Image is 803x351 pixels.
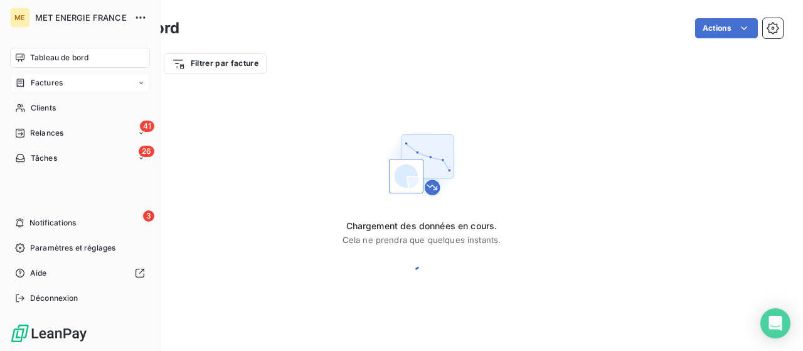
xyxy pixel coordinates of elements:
span: MET ENERGIE FRANCE [35,13,127,23]
div: ME [10,8,30,28]
span: Cela ne prendra que quelques instants. [343,235,501,245]
div: Open Intercom Messenger [760,308,790,338]
span: Tâches [31,153,57,164]
button: Filtrer par facture [164,53,267,73]
span: Paramètres et réglages [30,242,115,254]
span: 3 [143,210,154,222]
span: Aide [30,267,47,279]
span: Notifications [29,217,76,229]
span: 26 [139,146,154,157]
span: 41 [140,121,154,132]
span: Tableau de bord [30,52,88,63]
img: First time [381,124,462,205]
span: Chargement des données en cours. [343,220,501,232]
span: Relances [30,127,63,139]
span: Factures [31,77,63,89]
a: Aide [10,263,150,283]
button: Actions [695,18,758,38]
span: Déconnexion [30,293,78,304]
img: Logo LeanPay [10,323,88,343]
span: Clients [31,102,56,114]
